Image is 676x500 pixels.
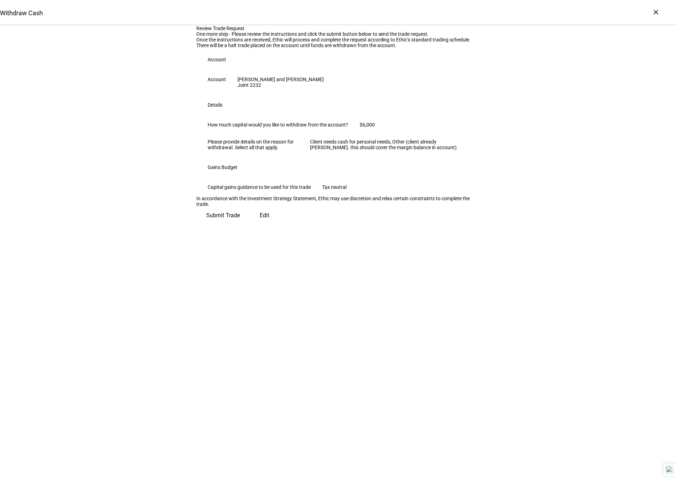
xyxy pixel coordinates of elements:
div: Tax neutral [322,184,347,190]
div: Once the instructions are received, Ethic will process and complete the request according to Ethi... [196,37,480,43]
div: Capital gains guidance to be used for this trade [208,184,311,190]
div: Details [208,102,222,108]
span: Submit Trade [206,207,240,224]
div: Account [208,57,226,62]
div: In accordance with the Investment Strategy Statement, Ethic may use discretion and relax certain ... [196,196,480,207]
div: × [650,6,662,18]
div: Review Trade Request [196,26,480,31]
div: $6,000 [360,122,375,128]
div: How much capital would you like to withdraw from the account? [208,122,348,128]
div: One more step - Please review the instructions and click the submit button below to send the trad... [196,31,480,37]
button: Edit [250,207,279,224]
div: Account [208,77,226,82]
div: There will be a halt trade placed on the account until funds are withdrawn from the account. [196,43,480,48]
div: Joint 2232 [237,82,324,88]
span: Edit [260,207,269,224]
div: Please provide details on the reason for withdrawal. Select all that apply. [208,139,299,150]
div: [PERSON_NAME] and [PERSON_NAME] [237,77,324,82]
div: Client needs cash for personal needs, Other (client already [PERSON_NAME]. this should cover the ... [310,139,468,150]
button: Submit Trade [196,207,250,224]
div: Gains Budget [208,164,237,170]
